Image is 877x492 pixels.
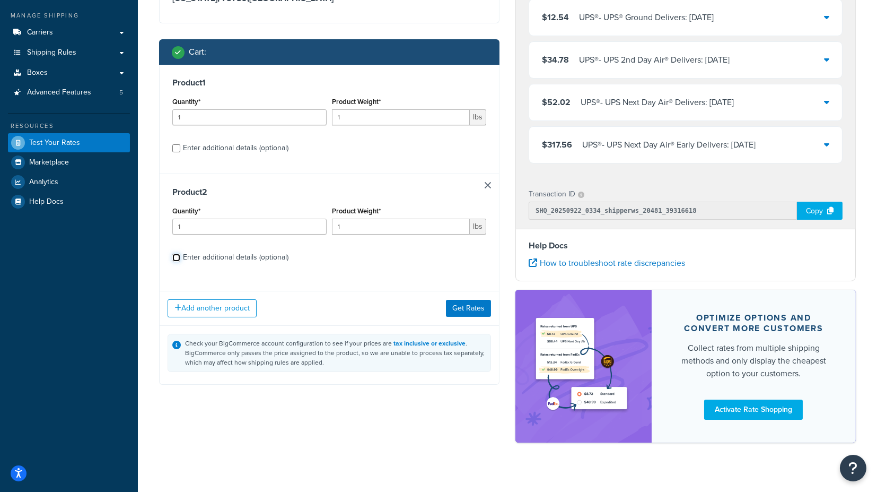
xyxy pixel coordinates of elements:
div: Collect rates from multiple shipping methods and only display the cheapest option to your customers. [677,342,830,380]
a: Carriers [8,23,130,42]
button: Get Rates [446,300,491,317]
span: $317.56 [542,139,572,151]
a: Boxes [8,63,130,83]
div: Enter additional details (optional) [183,141,288,156]
button: Open Resource Center [840,455,866,481]
a: Marketplace [8,153,130,172]
div: UPS® - UPS® Ground Delivers: [DATE] [579,10,714,25]
span: 5 [119,88,123,97]
div: UPS® - UPS 2nd Day Air® Delivers: [DATE] [579,53,730,67]
span: lbs [470,219,486,235]
input: Enter additional details (optional) [172,254,180,262]
span: Boxes [27,68,48,77]
div: Copy [797,202,843,220]
span: Marketplace [29,158,69,167]
span: $34.78 [542,54,569,66]
div: UPS® - UPS Next Day Air® Early Delivers: [DATE] [582,137,756,152]
div: Check your BigCommerce account configuration to see if your prices are . BigCommerce only passes ... [185,339,486,367]
a: Advanced Features5 [8,83,130,102]
span: Test Your Rates [29,139,80,148]
a: tax inclusive or exclusive [393,339,466,348]
label: Product Weight* [332,98,381,106]
a: Activate Rate Shopping [704,400,803,420]
a: Remove Item [485,182,491,188]
a: Test Your Rates [8,133,130,152]
input: Enter additional details (optional) [172,144,180,152]
div: Manage Shipping [8,11,130,20]
span: Analytics [29,178,58,187]
span: $52.02 [542,96,571,108]
span: lbs [470,109,486,125]
span: Shipping Rules [27,48,76,57]
h3: Product 1 [172,77,486,88]
p: Transaction ID [529,187,575,202]
label: Quantity* [172,207,200,215]
h3: Product 2 [172,187,486,197]
div: Resources [8,122,130,131]
input: 0 [172,109,327,125]
div: Enter additional details (optional) [183,250,288,265]
label: Quantity* [172,98,200,106]
input: 0.00 [332,109,470,125]
a: Analytics [8,172,130,192]
span: Carriers [27,28,53,37]
div: UPS® - UPS Next Day Air® Delivers: [DATE] [581,95,734,110]
button: Add another product [168,299,257,317]
span: Help Docs [29,197,64,206]
div: Optimize options and convert more customers [677,313,830,334]
li: Advanced Features [8,83,130,102]
input: 0 [172,219,327,235]
a: Shipping Rules [8,43,130,63]
span: Advanced Features [27,88,91,97]
h4: Help Docs [529,239,843,252]
input: 0.00 [332,219,470,235]
h2: Cart : [189,47,206,57]
label: Product Weight* [332,207,381,215]
img: feature-image-rateshop-7084cbbcb2e67ef1d54c2e976f0e592697130d5817b016cf7cc7e13314366067.png [531,306,636,427]
a: How to troubleshoot rate discrepancies [529,257,685,269]
span: $12.54 [542,11,569,23]
a: Help Docs [8,192,130,211]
